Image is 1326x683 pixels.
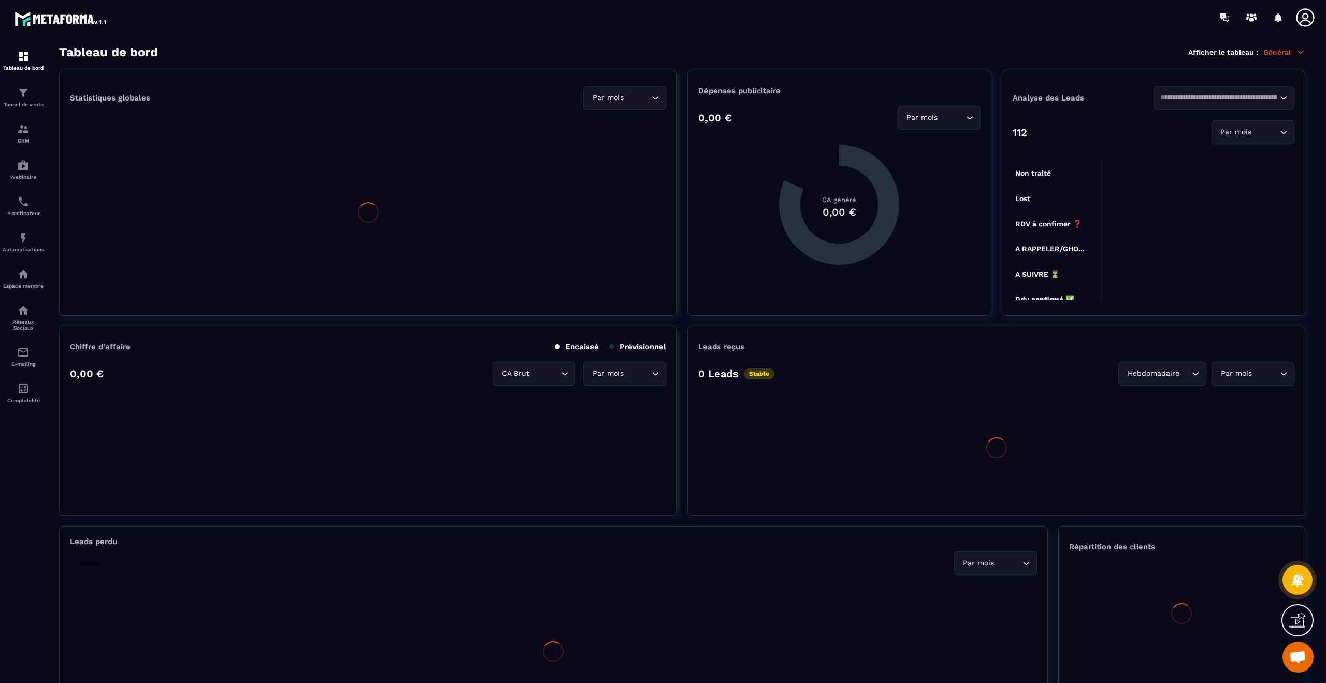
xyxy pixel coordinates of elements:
a: schedulerschedulerPlanificateur [3,188,44,224]
p: CRM [3,138,44,144]
a: social-networksocial-networkRéseaux Sociaux [3,296,44,338]
p: Stable [744,368,774,379]
p: Analyse des Leads [1013,93,1154,103]
input: Search for option [531,368,558,379]
p: 0,00 € [698,111,732,124]
input: Search for option [626,92,649,104]
img: email [17,346,30,359]
img: accountant [17,382,30,395]
img: automations [17,159,30,172]
p: Espace membre [3,283,44,289]
p: Comptabilité [3,397,44,403]
input: Search for option [940,112,963,123]
div: Search for option [1212,362,1294,386]
input: Search for option [1254,126,1277,138]
div: Search for option [898,106,981,130]
p: Planificateur [3,210,44,216]
a: formationformationTunnel de vente [3,79,44,115]
span: Hebdomadaire [1125,368,1181,379]
span: Par mois [1218,368,1254,379]
div: Search for option [1212,120,1294,144]
p: Leads reçus [698,342,744,351]
tspan: Lost [1015,194,1030,203]
a: emailemailE-mailing [3,338,44,375]
img: scheduler [17,195,30,208]
p: Statistiques globales [70,93,150,103]
p: Afficher le tableau : [1188,48,1258,56]
img: social-network [17,304,30,317]
h3: Tableau de bord [59,45,158,60]
span: Par mois [904,112,940,123]
p: Encaissé [555,342,599,351]
p: Webinaire [3,174,44,180]
span: Par mois [590,368,626,379]
p: Tunnel de vente [3,102,44,107]
img: formation [17,87,30,99]
p: Général [1263,48,1305,57]
a: automationsautomationsWebinaire [3,151,44,188]
p: Automatisations [3,247,44,252]
input: Search for option [1181,368,1189,379]
img: automations [17,268,30,280]
span: CA Brut [499,368,531,379]
a: Open chat [1282,642,1314,673]
tspan: A RAPPELER/GHO... [1015,245,1085,253]
p: Prévisionnel [609,342,666,351]
p: Réseaux Sociaux [3,319,44,331]
a: accountantaccountantComptabilité [3,375,44,411]
p: Stable [75,558,106,569]
input: Search for option [1160,92,1277,104]
div: Search for option [583,362,666,386]
input: Search for option [997,558,1020,569]
img: formation [17,123,30,135]
img: automations [17,232,30,244]
p: 0 Leads [698,367,739,380]
p: 0,00 € [70,367,104,380]
div: Search for option [583,86,666,110]
tspan: Rdv confirmé ✅ [1015,295,1075,304]
p: Leads perdu [70,537,117,546]
tspan: A SUIVRE ⏳ [1015,270,1060,279]
span: Par mois [961,558,997,569]
input: Search for option [1254,368,1277,379]
div: Search for option [1154,86,1294,110]
p: Répartition des clients [1069,542,1294,551]
a: formationformationTableau de bord [3,42,44,79]
p: Tableau de bord [3,65,44,71]
img: formation [17,50,30,63]
tspan: Non traité [1015,169,1051,177]
a: automationsautomationsEspace membre [3,260,44,296]
p: Chiffre d’affaire [70,342,131,351]
div: Search for option [1118,362,1206,386]
img: logo [15,9,108,28]
span: Par mois [590,92,626,104]
a: automationsautomationsAutomatisations [3,224,44,260]
p: E-mailing [3,361,44,367]
div: Search for option [493,362,575,386]
p: 112 [1013,126,1027,138]
a: formationformationCRM [3,115,44,151]
span: Par mois [1218,126,1254,138]
div: Search for option [954,551,1037,575]
tspan: RDV à confimer ❓ [1015,220,1082,229]
input: Search for option [626,368,649,379]
p: Dépenses publicitaire [698,86,980,95]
